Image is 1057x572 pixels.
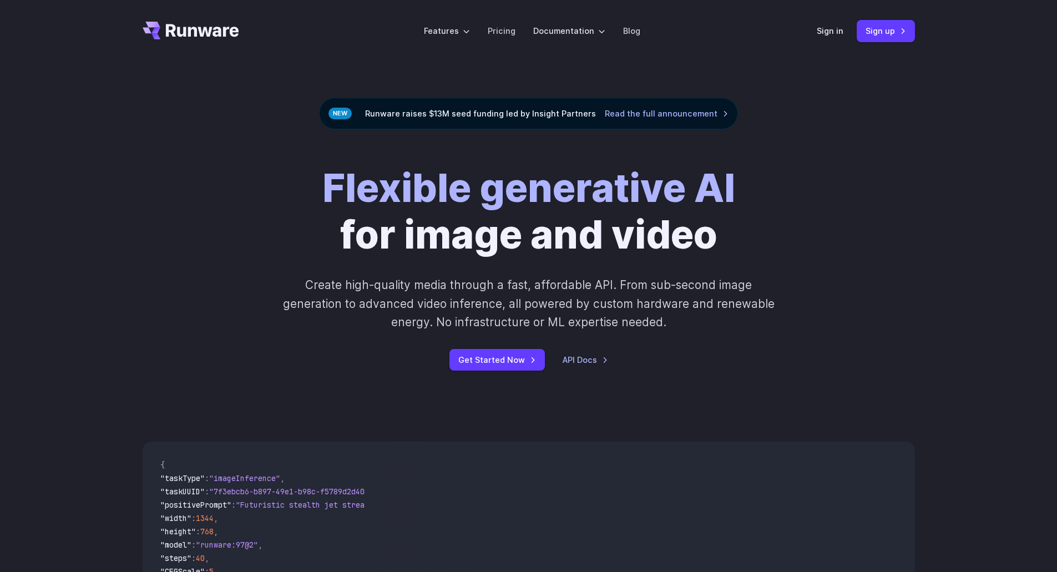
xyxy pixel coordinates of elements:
[160,487,205,497] span: "taskUUID"
[817,24,843,37] a: Sign in
[160,460,165,470] span: {
[563,353,608,366] a: API Docs
[236,500,640,510] span: "Futuristic stealth jet streaking through a neon-lit cityscape with glowing purple exhaust"
[424,24,470,37] label: Features
[200,527,214,536] span: 768
[160,513,191,523] span: "width"
[205,487,209,497] span: :
[209,487,378,497] span: "7f3ebcb6-b897-49e1-b98c-f5789d2d40d7"
[196,540,258,550] span: "runware:97@2"
[205,553,209,563] span: ,
[231,500,236,510] span: :
[196,553,205,563] span: 40
[322,165,735,258] h1: for image and video
[533,24,605,37] label: Documentation
[449,349,545,371] a: Get Started Now
[196,527,200,536] span: :
[160,473,205,483] span: "taskType"
[322,164,735,211] strong: Flexible generative AI
[280,473,285,483] span: ,
[191,553,196,563] span: :
[214,513,218,523] span: ,
[857,20,915,42] a: Sign up
[191,513,196,523] span: :
[160,500,231,510] span: "positivePrompt"
[143,22,239,39] a: Go to /
[160,540,191,550] span: "model"
[623,24,640,37] a: Blog
[214,527,218,536] span: ,
[605,107,729,120] a: Read the full announcement
[205,473,209,483] span: :
[160,527,196,536] span: "height"
[488,24,515,37] a: Pricing
[196,513,214,523] span: 1344
[160,553,191,563] span: "steps"
[319,98,738,129] div: Runware raises $13M seed funding led by Insight Partners
[209,473,280,483] span: "imageInference"
[191,540,196,550] span: :
[281,276,776,331] p: Create high-quality media through a fast, affordable API. From sub-second image generation to adv...
[258,540,262,550] span: ,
